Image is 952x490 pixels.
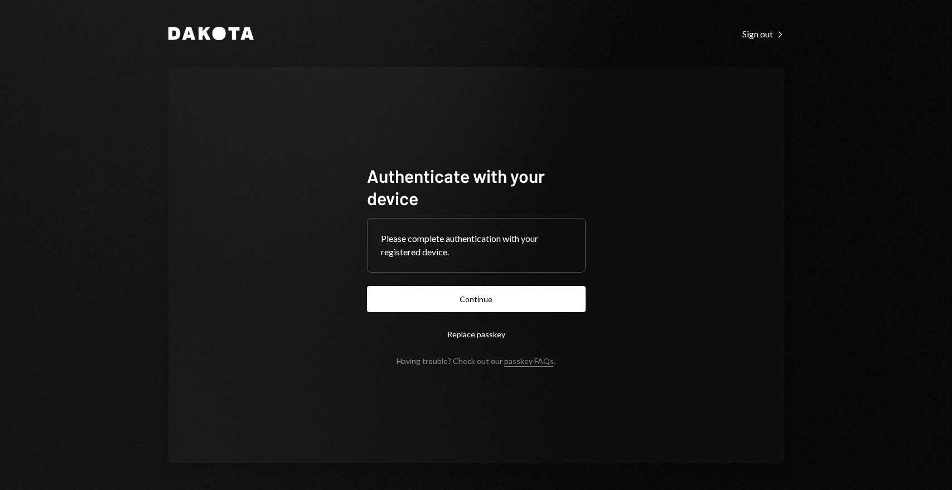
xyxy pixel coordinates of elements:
[397,356,555,366] div: Having trouble? Check out our .
[367,164,586,209] h1: Authenticate with your device
[742,28,784,40] div: Sign out
[367,286,586,312] button: Continue
[742,27,784,40] a: Sign out
[504,356,554,367] a: passkey FAQs
[367,321,586,347] button: Replace passkey
[381,232,572,259] div: Please complete authentication with your registered device.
